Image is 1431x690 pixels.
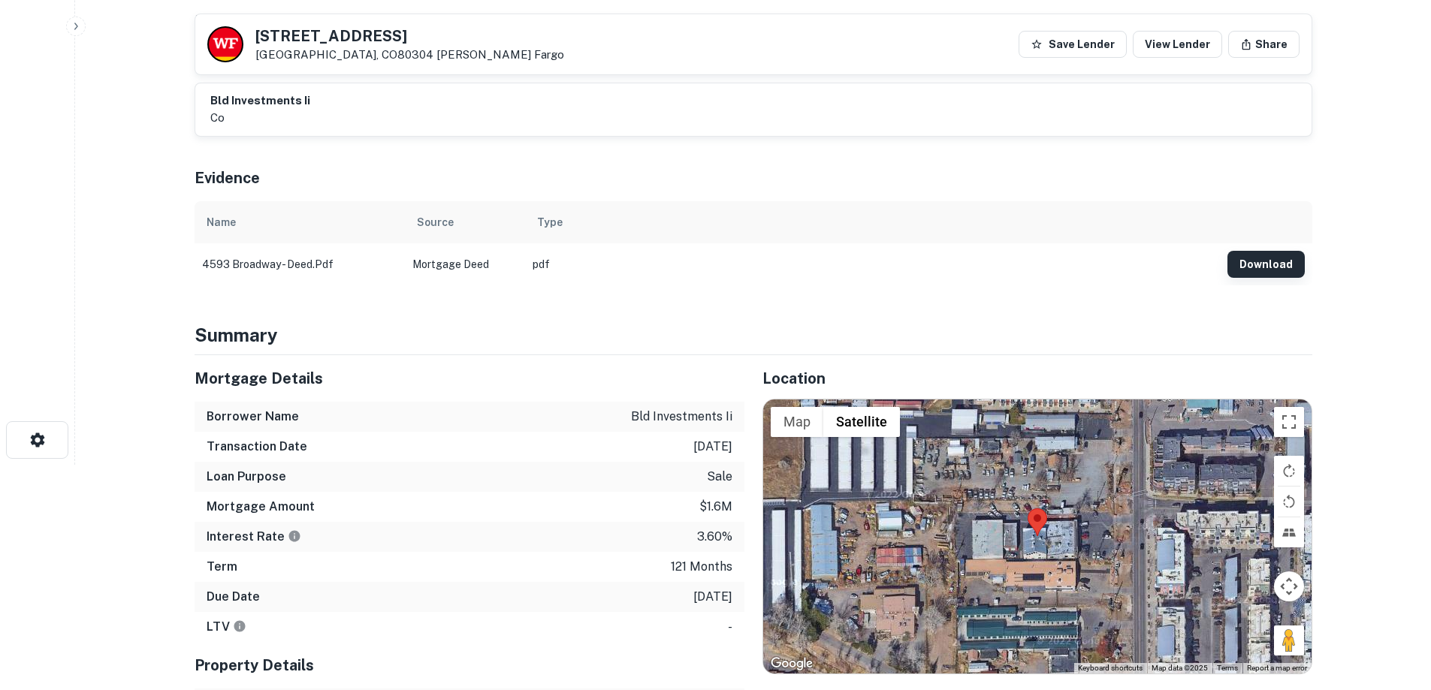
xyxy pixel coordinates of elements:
h6: Loan Purpose [207,468,286,486]
a: [PERSON_NAME] Fargo [436,48,564,61]
span: Map data ©2025 [1152,664,1208,672]
svg: The interest rates displayed on the website are for informational purposes only and may be report... [288,529,301,543]
h6: Transaction Date [207,438,307,456]
a: View Lender [1133,31,1222,58]
button: Tilt map [1274,517,1304,547]
p: bld investments ii [631,408,732,426]
h5: Location [762,367,1312,390]
p: 121 months [671,558,732,576]
img: Google [767,654,817,673]
button: Map camera controls [1274,571,1304,601]
h6: LTV [207,618,246,636]
h6: Interest Rate [207,528,301,546]
td: Mortgage Deed [405,243,525,285]
h5: Evidence [195,167,260,189]
h5: Mortgage Details [195,367,744,390]
button: Share [1228,31,1300,58]
p: 3.60% [697,528,732,546]
h4: Buyer Details [195,8,311,35]
th: Type [525,201,1220,243]
h5: [STREET_ADDRESS] [255,29,564,44]
div: Type [537,213,563,231]
p: [GEOGRAPHIC_DATA], CO80304 [255,48,564,62]
div: scrollable content [195,201,1312,285]
button: Drag Pegman onto the map to open Street View [1274,625,1304,655]
h6: Due Date [207,588,260,606]
a: Terms [1217,664,1238,672]
button: Show satellite imagery [823,407,900,437]
p: sale [707,468,732,486]
td: 4593 broadway - deed.pdf [195,243,405,285]
button: Keyboard shortcuts [1078,663,1143,673]
button: Save Lender [1019,31,1127,58]
div: Name [207,213,236,231]
button: Rotate map counterclockwise [1274,487,1304,517]
h6: bld investments ii [210,92,310,110]
a: Open this area in Google Maps (opens a new window) [767,654,817,673]
h4: Summary [195,321,1312,348]
div: Source [417,213,454,231]
th: Source [405,201,525,243]
button: Rotate map clockwise [1274,456,1304,486]
button: Toggle fullscreen view [1274,407,1304,437]
h6: Term [207,558,237,576]
iframe: Chat Widget [1356,570,1431,642]
th: Name [195,201,405,243]
p: [DATE] [693,438,732,456]
h6: Borrower Name [207,408,299,426]
h5: Property Details [195,654,744,676]
button: Download [1227,251,1305,278]
p: co [210,109,310,127]
td: pdf [525,243,1220,285]
h6: Mortgage Amount [207,498,315,516]
p: [DATE] [693,588,732,606]
button: Show street map [771,407,823,437]
svg: LTVs displayed on the website are for informational purposes only and may be reported incorrectly... [233,619,246,633]
a: Report a map error [1247,664,1307,672]
p: $1.6m [699,498,732,516]
p: - [728,618,732,636]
